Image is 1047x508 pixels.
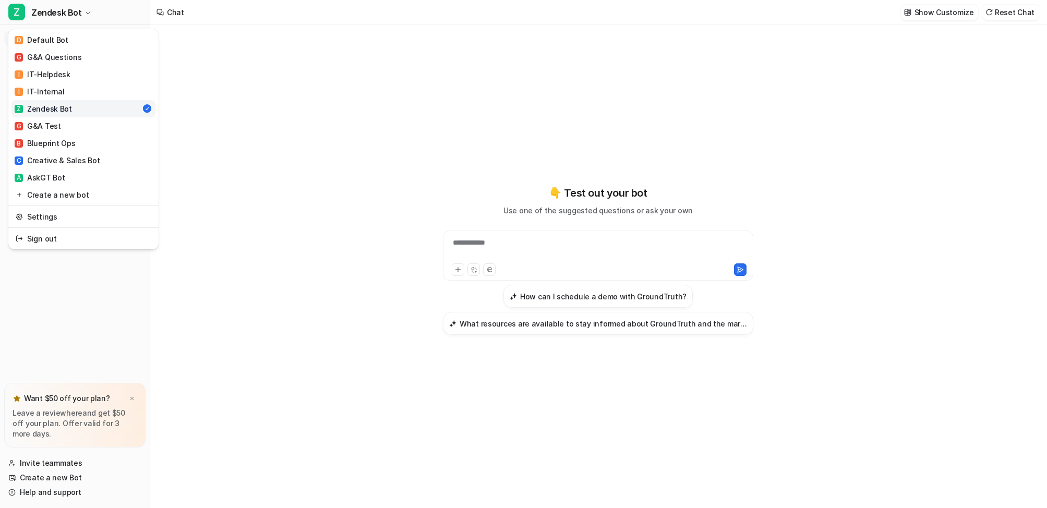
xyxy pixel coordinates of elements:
[8,4,25,20] span: Z
[15,34,68,45] div: Default Bot
[31,5,82,20] span: Zendesk Bot
[15,122,23,130] span: G
[15,88,23,96] span: I
[16,189,23,200] img: reset
[15,139,23,148] span: B
[11,230,155,247] a: Sign out
[15,70,23,79] span: I
[15,86,65,97] div: IT-Internal
[15,103,72,114] div: Zendesk Bot
[16,211,23,222] img: reset
[16,233,23,244] img: reset
[15,172,65,183] div: AskGT Bot
[8,29,159,249] div: ZZendesk Bot
[15,174,23,182] span: A
[11,208,155,225] a: Settings
[15,155,100,166] div: Creative & Sales Bot
[15,156,23,165] span: C
[15,36,23,44] span: D
[15,138,75,149] div: Blueprint Ops
[15,53,23,62] span: G
[11,186,155,203] a: Create a new bot
[15,105,23,113] span: Z
[15,69,70,80] div: IT-Helpdesk
[15,120,61,131] div: G&A Test
[15,52,81,63] div: G&A Questions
